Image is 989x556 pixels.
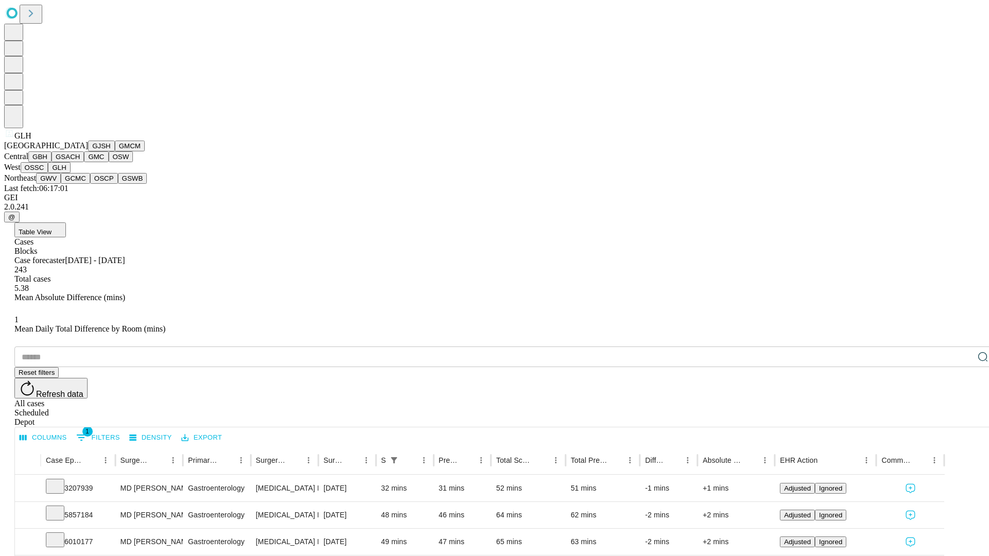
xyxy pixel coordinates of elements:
button: Expand [20,480,36,498]
button: Sort [345,453,359,467]
button: Sort [608,453,623,467]
div: Gastroenterology [188,529,245,555]
button: Sort [534,453,549,467]
button: Menu [417,453,431,467]
button: Show filters [387,453,401,467]
button: Menu [98,453,113,467]
div: Surgeon Name [121,456,150,464]
div: 51 mins [571,475,635,501]
button: Sort [219,453,234,467]
div: Surgery Date [323,456,344,464]
button: Table View [14,222,66,237]
span: Central [4,152,28,161]
div: +2 mins [703,502,770,528]
div: +2 mins [703,529,770,555]
button: GMC [84,151,108,162]
div: Gastroenterology [188,502,245,528]
button: Sort [666,453,680,467]
button: Select columns [17,430,70,446]
span: Mean Absolute Difference (mins) [14,293,125,302]
button: GSWB [118,173,147,184]
div: Absolute Difference [703,456,742,464]
div: 46 mins [439,502,486,528]
div: Comments [881,456,911,464]
div: Difference [645,456,665,464]
span: Reset filters [19,369,55,376]
button: Menu [301,453,316,467]
button: Refresh data [14,378,88,398]
div: [MEDICAL_DATA] FLEXIBLE PROXIMAL DIAGNOSTIC [256,475,313,501]
div: Gastroenterology [188,475,245,501]
button: @ [4,212,20,222]
div: -2 mins [645,529,692,555]
div: MD [PERSON_NAME] E Md [121,475,178,501]
button: Ignored [815,483,846,494]
button: Menu [474,453,488,467]
button: Density [127,430,175,446]
div: 47 mins [439,529,486,555]
button: Menu [359,453,373,467]
div: Scheduled In Room Duration [381,456,386,464]
button: OSCP [90,173,118,184]
span: 5.38 [14,284,29,292]
div: MD [PERSON_NAME] E Md [121,529,178,555]
span: 1 [14,315,19,324]
button: Menu [859,453,874,467]
button: Ignored [815,536,846,547]
span: Adjusted [784,511,811,519]
div: 3207939 [46,475,110,501]
button: Show filters [74,429,123,446]
div: 32 mins [381,475,429,501]
span: Table View [19,228,52,236]
div: EHR Action [780,456,817,464]
button: OSSC [21,162,48,173]
div: Predicted In Room Duration [439,456,459,464]
span: 243 [14,265,27,274]
div: 48 mins [381,502,429,528]
div: [DATE] [323,475,371,501]
div: Case Epic Id [46,456,83,464]
button: Ignored [815,510,846,520]
span: Adjusted [784,538,811,546]
div: Primary Service [188,456,218,464]
div: [DATE] [323,529,371,555]
div: 65 mins [496,529,560,555]
div: [MEDICAL_DATA] FLEXIBLE PROXIMAL DIAGNOSTIC [256,502,313,528]
button: GLH [48,162,70,173]
span: Refresh data [36,390,83,398]
div: [MEDICAL_DATA] FLEXIBLE PROXIMAL DIAGNOSTIC [256,529,313,555]
div: 62 mins [571,502,635,528]
div: Total Scheduled Duration [496,456,533,464]
button: Sort [84,453,98,467]
button: GJSH [88,141,115,151]
div: +1 mins [703,475,770,501]
span: 1 [82,426,93,437]
span: GLH [14,131,31,140]
span: Mean Daily Total Difference by Room (mins) [14,324,165,333]
button: Menu [234,453,248,467]
button: Menu [166,453,180,467]
span: Northeast [4,173,36,182]
div: 52 mins [496,475,560,501]
span: Adjusted [784,484,811,492]
div: 49 mins [381,529,429,555]
button: GSACH [52,151,84,162]
button: OSW [109,151,133,162]
div: 5857184 [46,502,110,528]
button: GCMC [61,173,90,184]
button: Expand [20,533,36,551]
button: Reset filters [14,367,59,378]
span: [GEOGRAPHIC_DATA] [4,141,88,150]
button: GMCM [115,141,145,151]
button: Sort [913,453,927,467]
button: Sort [819,453,833,467]
span: Ignored [819,538,842,546]
button: Sort [151,453,166,467]
div: -1 mins [645,475,692,501]
span: Last fetch: 06:17:01 [4,184,69,193]
div: GEI [4,193,985,202]
button: Menu [623,453,637,467]
button: Menu [680,453,695,467]
span: Case forecaster [14,256,65,265]
button: Menu [927,453,942,467]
